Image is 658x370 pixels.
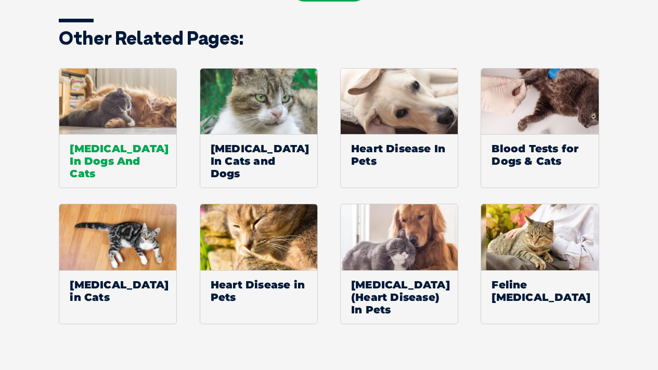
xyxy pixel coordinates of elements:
span: Heart Disease in Pets [200,270,317,311]
a: Blood Tests for Dogs & Cats [481,68,599,189]
span: Blood Tests for Dogs & Cats [481,134,598,175]
span: [MEDICAL_DATA] In Dogs And Cats [59,134,176,188]
span: Feline [MEDICAL_DATA] [481,270,598,311]
a: Heart Disease in Pets [200,204,318,324]
span: [MEDICAL_DATA] (Heart Disease) In Pets [341,270,458,324]
a: [MEDICAL_DATA] (Heart Disease) In Pets [340,204,458,324]
a: [MEDICAL_DATA] In Cats and Dogs [200,68,318,189]
h3: Other related pages: [59,29,600,47]
a: [MEDICAL_DATA] in Cats [59,204,177,324]
span: [MEDICAL_DATA] In Cats and Dogs [200,134,317,188]
span: [MEDICAL_DATA] in Cats [59,270,176,311]
span: Heart Disease In Pets [341,134,458,175]
a: Heart Disease In Pets [340,68,458,189]
a: Feline [MEDICAL_DATA] [481,204,599,324]
a: [MEDICAL_DATA] In Dogs And Cats [59,68,177,189]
